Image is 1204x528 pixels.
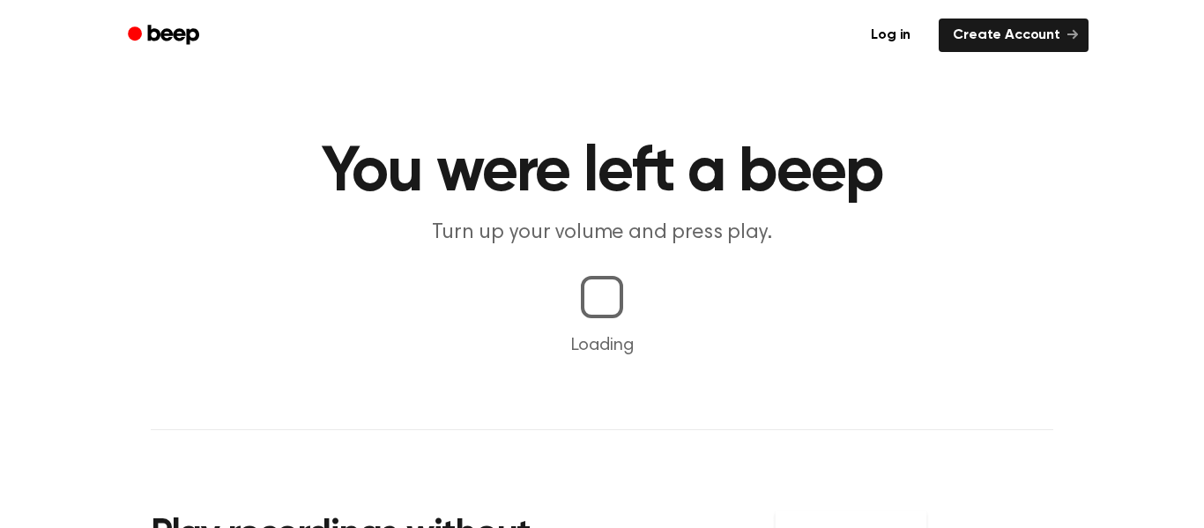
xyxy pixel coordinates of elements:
[115,19,215,53] a: Beep
[939,19,1089,52] a: Create Account
[264,219,940,248] p: Turn up your volume and press play.
[21,332,1183,359] p: Loading
[853,15,928,56] a: Log in
[151,141,1053,205] h1: You were left a beep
